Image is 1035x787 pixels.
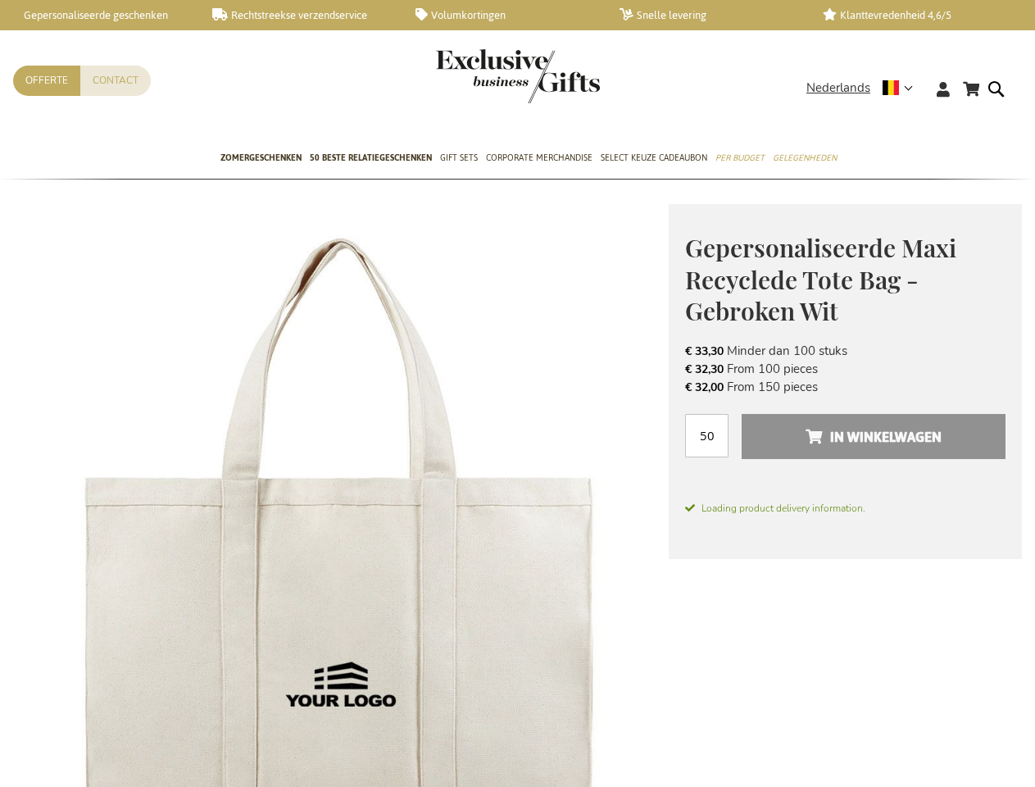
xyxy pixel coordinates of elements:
a: Gepersonaliseerde geschenken [8,8,186,22]
span: Select Keuze Cadeaubon [601,149,707,166]
span: 50 beste relatiegeschenken [310,149,432,166]
a: Zomergeschenken [220,139,302,180]
span: Corporate Merchandise [486,149,592,166]
img: Exclusive Business gifts logo [436,49,600,103]
li: From 150 pieces [685,378,1005,396]
span: Loading product delivery information. [685,501,1005,516]
a: Rechtstreekse verzendservice [212,8,390,22]
a: Snelle levering [620,8,797,22]
a: Per Budget [715,139,765,180]
a: Klanttevredenheid 4,6/5 [823,8,1001,22]
span: € 33,30 [685,343,724,359]
span: € 32,00 [685,380,724,395]
li: From 100 pieces [685,360,1005,378]
input: Aantal [685,414,729,457]
a: Corporate Merchandise [486,139,592,180]
a: Gelegenheden [773,139,837,180]
span: Per Budget [715,149,765,166]
span: € 32,30 [685,362,724,377]
a: Offerte [13,66,80,96]
li: Minder dan 100 stuks [685,342,1005,360]
a: Select Keuze Cadeaubon [601,139,707,180]
a: Contact [80,66,151,96]
a: Gift Sets [440,139,478,180]
span: Gelegenheden [773,149,837,166]
span: Zomergeschenken [220,149,302,166]
span: Gift Sets [440,149,478,166]
a: store logo [436,49,518,103]
a: Volumkortingen [415,8,593,22]
span: Gepersonaliseerde Maxi Recyclede Tote Bag - Gebroken Wit [685,231,956,327]
a: 50 beste relatiegeschenken [310,139,432,180]
span: Nederlands [806,79,870,98]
